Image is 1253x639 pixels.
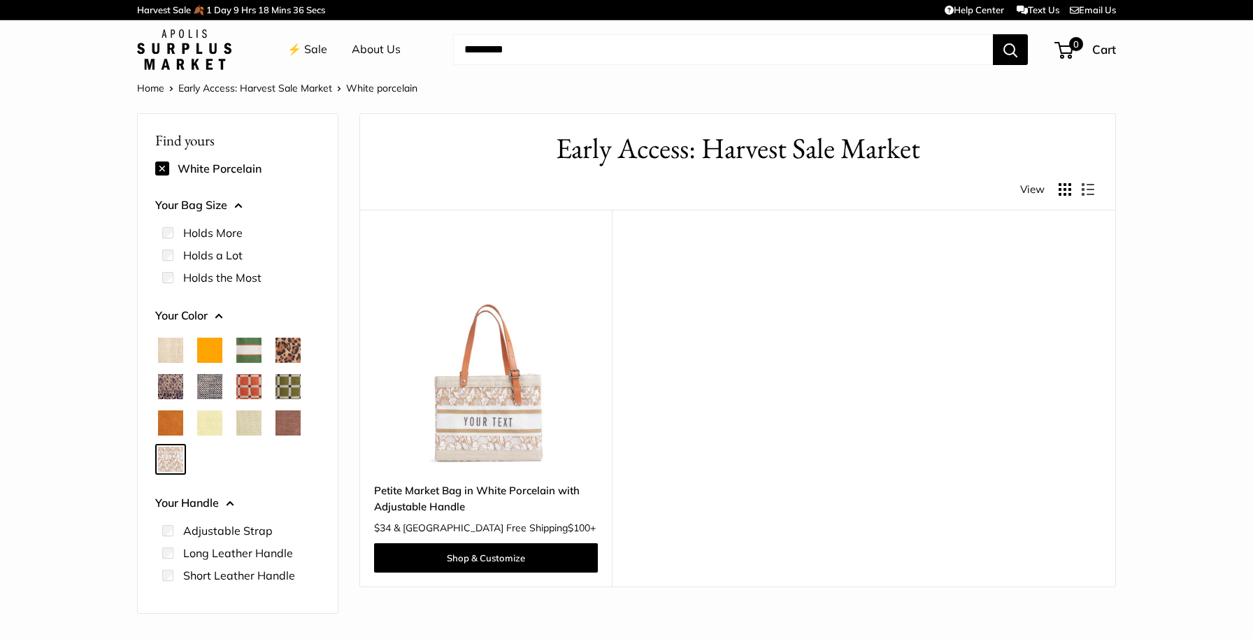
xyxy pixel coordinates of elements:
h1: Early Access: Harvest Sale Market [381,128,1094,169]
button: Orange [197,338,222,363]
label: Long Leather Handle [183,545,293,561]
button: Chenille Window Brick [236,374,262,399]
button: Your Color [155,306,320,326]
button: Mustang [275,410,301,436]
button: Cognac [158,410,183,436]
button: Natural [158,338,183,363]
input: Search... [453,34,993,65]
button: Mint Sorbet [236,410,262,436]
button: Display products as grid [1059,183,1071,196]
a: About Us [352,39,401,60]
a: Petite Market Bag in White Porcelain with Adjustable Handle [374,482,598,515]
span: White porcelain [346,82,417,94]
span: 9 [234,4,239,15]
button: Chambray [197,374,222,399]
span: 1 [206,4,212,15]
a: Email Us [1070,4,1116,15]
label: Holds the Most [183,269,262,286]
span: Mins [271,4,291,15]
label: Short Leather Handle [183,567,295,584]
a: ⚡️ Sale [287,39,327,60]
button: Daisy [197,410,222,436]
p: Find yours [155,127,320,154]
a: Shop & Customize [374,543,598,573]
button: Blue Porcelain [158,374,183,399]
label: Adjustable Strap [183,522,273,539]
span: & [GEOGRAPHIC_DATA] Free Shipping + [394,523,596,533]
button: Your Bag Size [155,195,320,216]
label: Holds a Lot [183,247,243,264]
button: Display products as list [1082,183,1094,196]
a: 0 Cart [1056,38,1116,61]
a: Text Us [1017,4,1059,15]
span: Hrs [241,4,256,15]
img: Apolis: Surplus Market [137,29,231,70]
button: White Porcelain [158,447,183,472]
button: Cheetah [275,338,301,363]
span: $100 [568,522,590,534]
nav: Breadcrumb [137,79,417,97]
span: 36 [293,4,304,15]
a: description_Make it yours with custom printed text.description_Transform your everyday errands in... [374,245,598,468]
span: Secs [306,4,325,15]
span: 0 [1069,37,1083,51]
span: 18 [258,4,269,15]
label: Holds More [183,224,243,241]
a: Help Center [945,4,1004,15]
img: description_Make it yours with custom printed text. [374,245,598,468]
button: Search [993,34,1028,65]
button: Your Handle [155,493,320,514]
span: View [1020,180,1045,199]
button: Chenille Window Sage [275,374,301,399]
button: Court Green [236,338,262,363]
div: White Porcelain [155,157,320,180]
a: Home [137,82,164,94]
span: Cart [1092,42,1116,57]
span: $34 [374,522,391,534]
a: Early Access: Harvest Sale Market [178,82,332,94]
span: Day [214,4,231,15]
